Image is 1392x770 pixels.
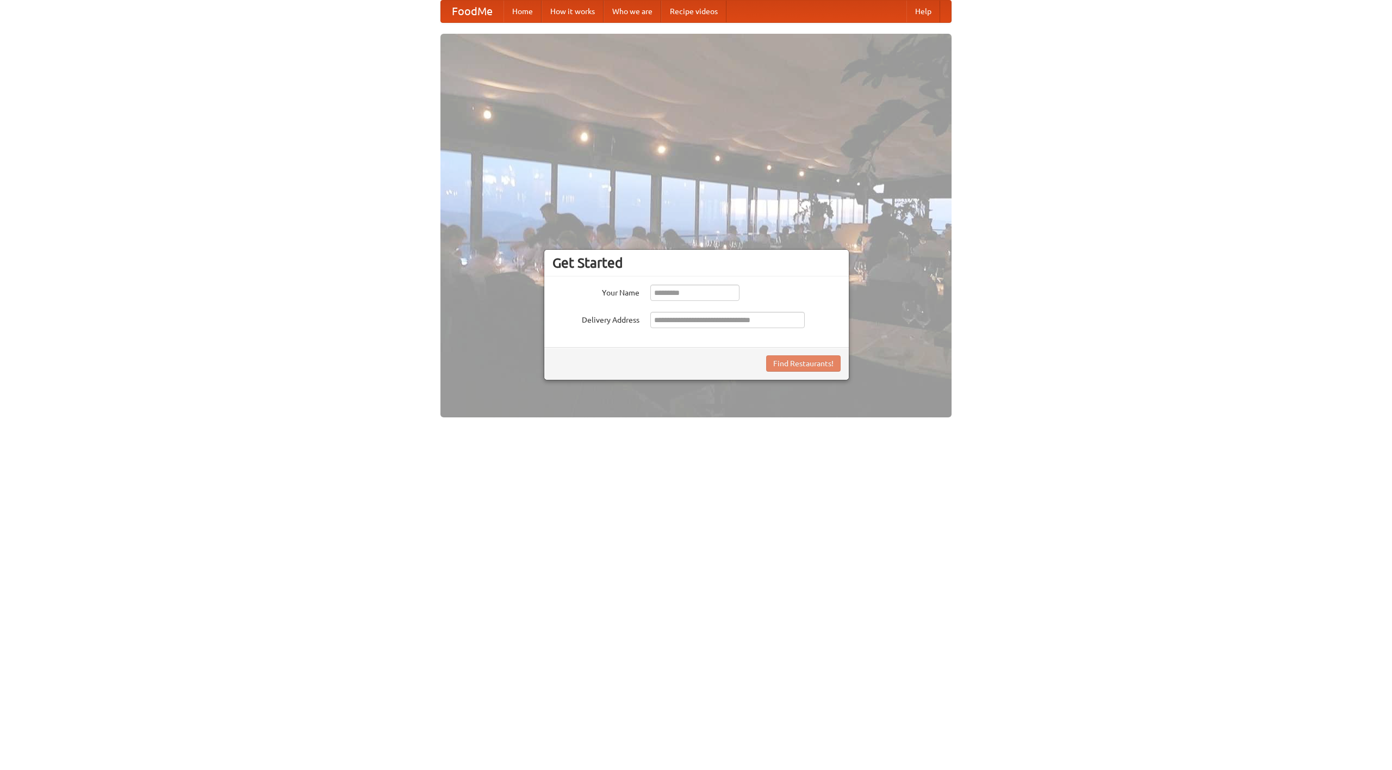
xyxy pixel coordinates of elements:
a: How it works [542,1,604,22]
label: Your Name [552,285,639,298]
a: Who we are [604,1,661,22]
a: Recipe videos [661,1,726,22]
label: Delivery Address [552,312,639,325]
h3: Get Started [552,255,841,271]
a: FoodMe [441,1,504,22]
a: Home [504,1,542,22]
a: Help [906,1,940,22]
button: Find Restaurants! [766,355,841,372]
